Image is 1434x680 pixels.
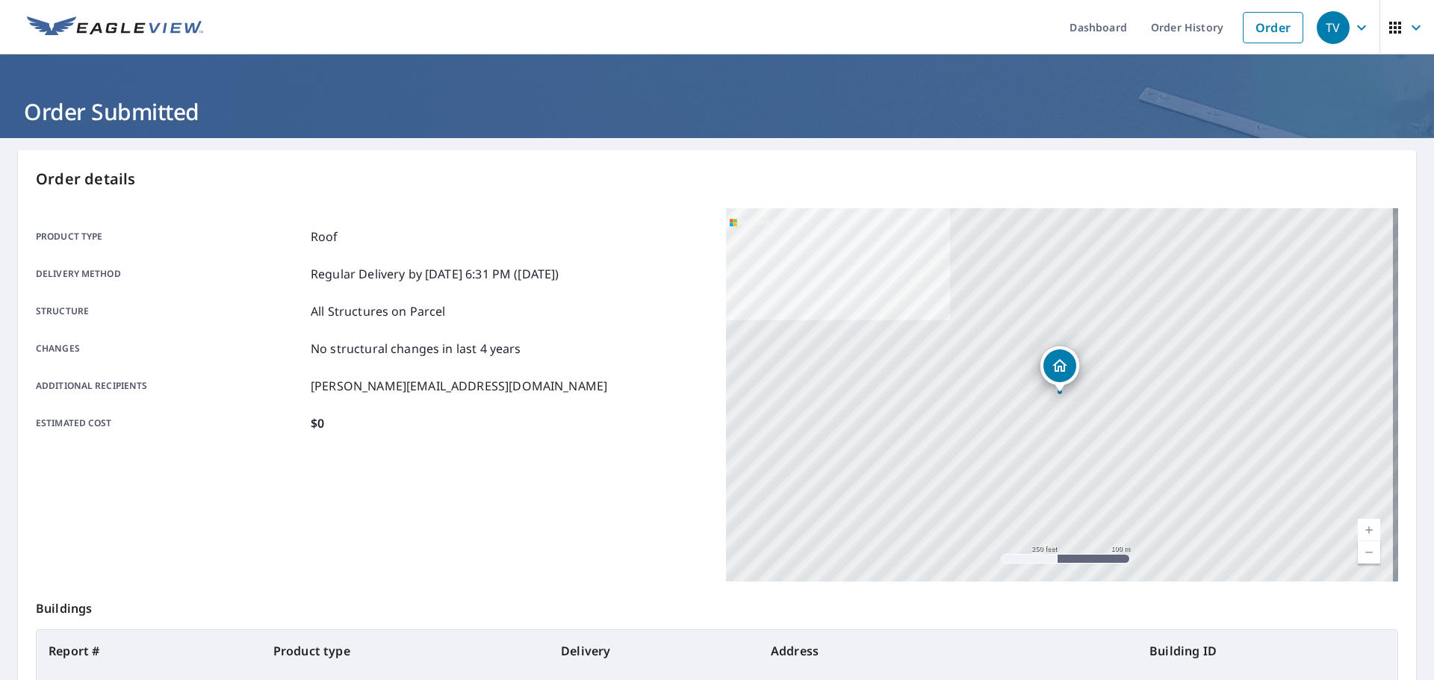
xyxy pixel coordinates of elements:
p: Roof [311,228,338,246]
p: Product type [36,228,305,246]
p: Additional recipients [36,377,305,395]
p: Structure [36,302,305,320]
p: Estimated cost [36,414,305,432]
div: TV [1317,11,1350,44]
th: Delivery [549,630,759,672]
th: Report # [37,630,261,672]
th: Product type [261,630,549,672]
p: Order details [36,168,1398,190]
p: Regular Delivery by [DATE] 6:31 PM ([DATE]) [311,265,559,283]
p: No structural changes in last 4 years [311,340,521,358]
p: [PERSON_NAME][EMAIL_ADDRESS][DOMAIN_NAME] [311,377,607,395]
div: Dropped pin, building 1, Residential property, 10599 Aventura Dr Jacksonville, FL 32256 [1040,346,1079,393]
p: Changes [36,340,305,358]
img: EV Logo [27,16,203,39]
p: Buildings [36,581,1398,629]
th: Address [759,630,1137,672]
h1: Order Submitted [18,96,1416,127]
p: All Structures on Parcel [311,302,446,320]
p: Delivery method [36,265,305,283]
a: Current Level 17, Zoom Out [1358,541,1380,564]
p: $0 [311,414,324,432]
th: Building ID [1137,630,1397,672]
a: Current Level 17, Zoom In [1358,519,1380,541]
a: Order [1243,12,1303,43]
